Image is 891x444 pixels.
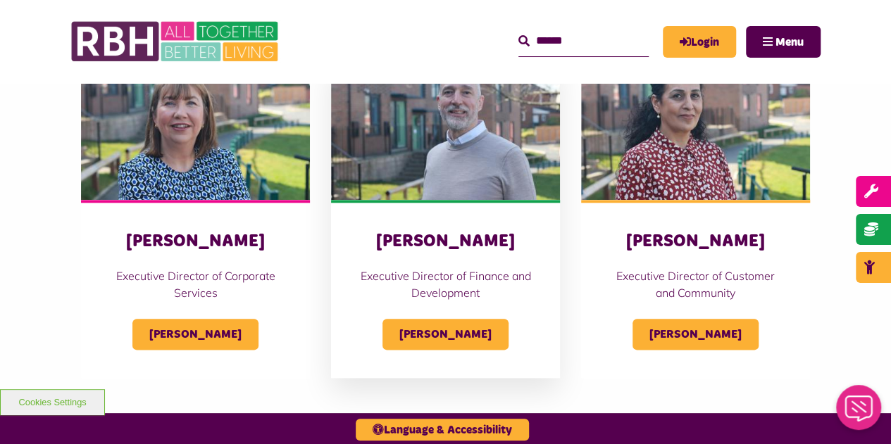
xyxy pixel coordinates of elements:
a: [PERSON_NAME] Executive Director of Finance and Development [PERSON_NAME] [331,57,560,377]
img: Simon Mellor [331,57,560,200]
img: Sandra Coleing (1) [81,57,310,200]
p: Executive Director of Customer and Community [609,267,782,301]
span: [PERSON_NAME] [132,319,258,350]
h3: [PERSON_NAME] [609,231,782,253]
h3: [PERSON_NAME] [109,231,282,253]
a: [PERSON_NAME] Executive Director of Corporate Services [PERSON_NAME] [81,57,310,377]
a: [PERSON_NAME] Executive Director of Customer and Community [PERSON_NAME] [581,57,810,377]
button: Navigation [746,26,821,58]
p: Executive Director of Finance and Development [359,267,532,301]
p: Executive Director of Corporate Services [109,267,282,301]
img: Nadhia Khan [581,57,810,200]
iframe: Netcall Web Assistant for live chat [828,381,891,444]
span: [PERSON_NAME] [633,319,759,350]
img: RBH [70,14,282,69]
a: MyRBH [663,26,736,58]
span: Menu [775,37,804,48]
button: Language & Accessibility [356,419,529,440]
span: [PERSON_NAME] [382,319,509,350]
h3: [PERSON_NAME] [359,231,532,253]
input: Search [518,26,649,56]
